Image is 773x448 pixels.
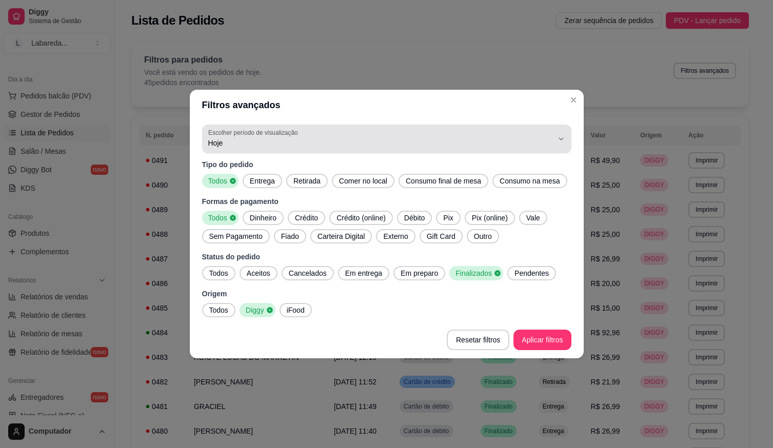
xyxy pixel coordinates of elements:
span: Vale [522,213,544,223]
button: Fiado [274,229,306,243]
button: Gift Card [420,229,463,243]
button: Comer no local [332,174,394,188]
button: Todos [202,174,239,188]
button: Finalizados [449,266,503,280]
button: Aplicar filtros [513,330,571,350]
button: Pendentes [507,266,556,280]
span: Todos [204,213,229,223]
span: iFood [283,305,309,315]
button: Entrega [243,174,282,188]
span: Cancelados [285,268,331,278]
span: Comer no local [335,176,391,186]
button: Em entrega [338,266,389,280]
button: Aceitos [240,266,278,280]
button: Vale [519,211,547,225]
span: Entrega [246,176,279,186]
span: Pendentes [510,268,553,278]
button: Resetar filtros [447,330,509,350]
button: Outro [467,229,499,243]
button: Diggy [240,303,275,317]
button: Crédito [288,211,325,225]
span: Sem Pagamento [205,231,267,241]
p: Formas de pagamento [202,196,571,207]
span: Dinheiro [246,213,281,223]
button: Escolher período de visualizaçãoHoje [202,125,571,153]
span: Crédito (online) [332,213,390,223]
span: Finalizados [451,268,494,278]
span: Diggy [242,305,266,315]
button: Dinheiro [243,211,284,225]
p: Tipo do pedido [202,159,571,170]
button: Todos [202,211,239,225]
button: Carteira Digital [310,229,372,243]
button: Pix [436,211,460,225]
button: Pix (online) [465,211,515,225]
span: Débito [400,213,429,223]
button: Externo [376,229,415,243]
span: Externo [379,231,412,241]
span: Todos [204,176,229,186]
span: Hoje [208,138,553,148]
span: Crédito [291,213,322,223]
span: Retirada [289,176,325,186]
span: Pix [439,213,457,223]
p: Status do pedido [202,252,571,262]
button: Todos [202,303,235,317]
span: Gift Card [423,231,460,241]
span: Aceitos [243,268,274,278]
span: Pix (online) [468,213,512,223]
span: Consumo final de mesa [402,176,485,186]
button: Close [565,92,582,108]
span: Em preparo [397,268,442,278]
button: Sem Pagamento [202,229,270,243]
span: Carteira Digital [313,231,369,241]
button: Retirada [286,174,328,188]
button: Em preparo [393,266,445,280]
header: Filtros avançados [190,90,584,120]
p: Origem [202,289,571,299]
span: Em entrega [341,268,386,278]
span: Fiado [277,231,303,241]
span: Todos [205,268,232,278]
button: Débito [397,211,432,225]
button: Cancelados [282,266,334,280]
span: Consumo na mesa [495,176,564,186]
button: Consumo na mesa [492,174,567,188]
button: Consumo final de mesa [399,174,488,188]
button: iFood [280,303,312,317]
span: Todos [205,305,232,315]
button: Crédito (online) [329,211,393,225]
label: Escolher período de visualização [208,128,301,137]
span: Outro [470,231,496,241]
button: Todos [202,266,235,280]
